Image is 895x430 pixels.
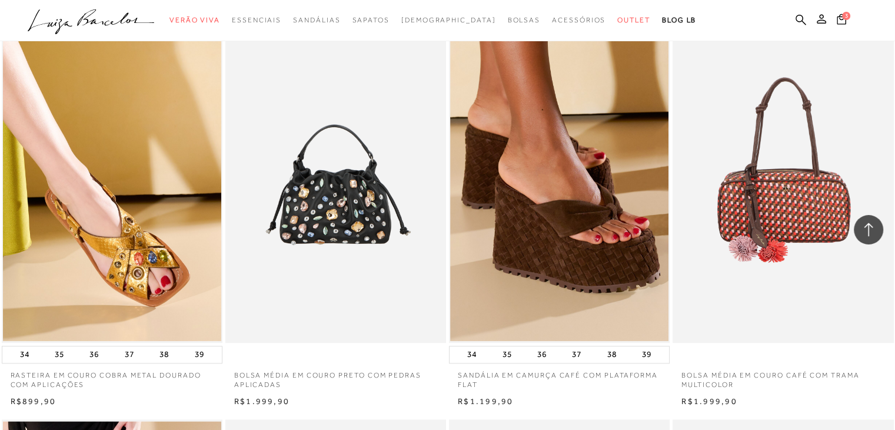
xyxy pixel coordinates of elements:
[86,346,102,363] button: 36
[552,16,605,24] span: Acessórios
[401,16,496,24] span: [DEMOGRAPHIC_DATA]
[673,363,893,391] a: BOLSA MÉDIA EM COURO CAFÉ COM TRAMA MULTICOLOR
[617,16,650,24] span: Outlet
[568,346,585,363] button: 37
[225,363,446,391] a: BOLSA MÉDIA EM COURO PRETO COM PEDRAS APLICADAS
[450,13,668,341] a: SANDÁLIA EM CAMURÇA CAFÉ COM PLATAFORMA FLAT SANDÁLIA EM CAMURÇA CAFÉ COM PLATAFORMA FLAT
[227,13,445,341] img: BOLSA MÉDIA EM COURO PRETO COM PEDRAS APLICADAS
[552,9,605,31] a: noSubCategoriesText
[191,346,208,363] button: 39
[156,346,172,363] button: 38
[638,346,655,363] button: 39
[450,13,668,341] img: SANDÁLIA EM CAMURÇA CAFÉ COM PLATAFORMA FLAT
[604,346,620,363] button: 38
[51,346,68,363] button: 35
[169,9,220,31] a: noSubCategoriesText
[674,13,892,341] img: BOLSA MÉDIA EM COURO CAFÉ COM TRAMA MULTICOLOR
[617,9,650,31] a: noSubCategoriesText
[16,346,33,363] button: 34
[121,346,138,363] button: 37
[458,396,513,406] span: R$1.199,90
[401,9,496,31] a: noSubCategoriesText
[352,16,389,24] span: Sapatos
[507,16,540,24] span: Bolsas
[227,13,445,341] a: BOLSA MÉDIA EM COURO PRETO COM PEDRAS APLICADAS BOLSA MÉDIA EM COURO PRETO COM PEDRAS APLICADAS
[534,346,550,363] button: 36
[169,16,220,24] span: Verão Viva
[842,12,850,20] span: 3
[674,13,892,341] a: BOLSA MÉDIA EM COURO CAFÉ COM TRAMA MULTICOLOR BOLSA MÉDIA EM COURO CAFÉ COM TRAMA MULTICOLOR
[449,363,670,391] a: SANDÁLIA EM CAMURÇA CAFÉ COM PLATAFORMA FLAT
[662,9,696,31] a: BLOG LB
[232,9,281,31] a: noSubCategoriesText
[352,9,389,31] a: noSubCategoriesText
[507,9,540,31] a: noSubCategoriesText
[3,13,221,341] a: RASTEIRA EM COURO COBRA METAL DOURADO COM APLICAÇÕES RASTEIRA EM COURO COBRA METAL DOURADO COM AP...
[234,396,290,406] span: R$1.999,90
[464,346,480,363] button: 34
[2,363,222,391] a: RASTEIRA EM COURO COBRA METAL DOURADO COM APLICAÇÕES
[293,16,340,24] span: Sandálias
[681,396,737,406] span: R$1.999,90
[11,396,56,406] span: R$899,90
[499,346,515,363] button: 35
[232,16,281,24] span: Essenciais
[833,13,850,29] button: 3
[293,9,340,31] a: noSubCategoriesText
[662,16,696,24] span: BLOG LB
[3,13,221,341] img: RASTEIRA EM COURO COBRA METAL DOURADO COM APLICAÇÕES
